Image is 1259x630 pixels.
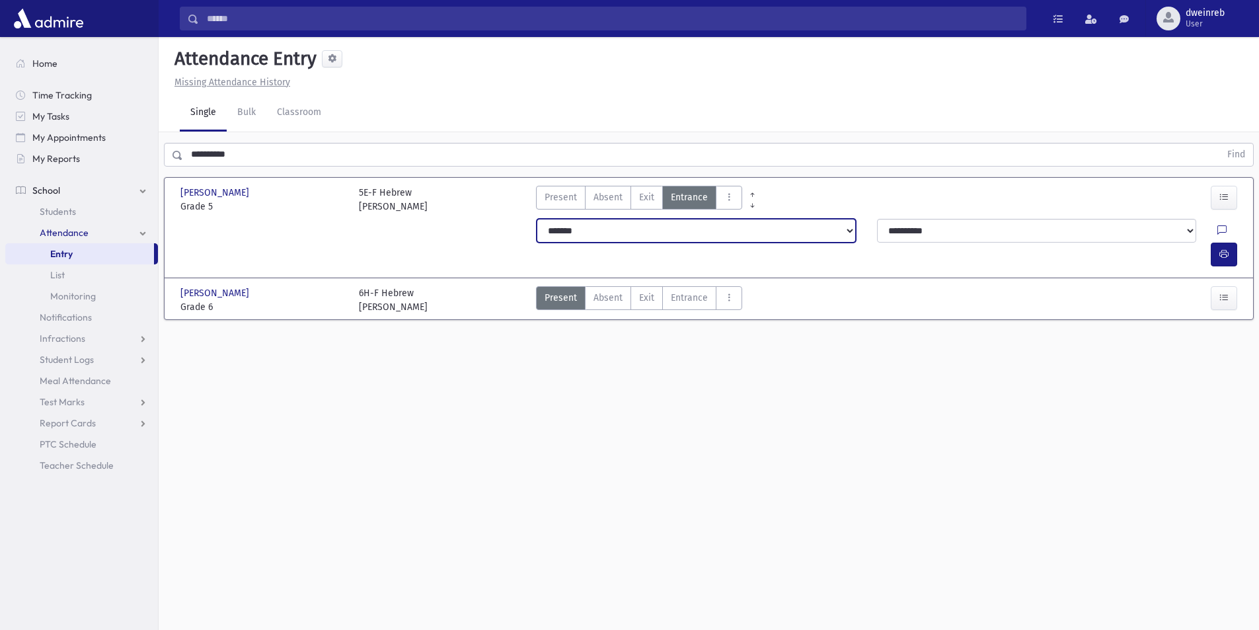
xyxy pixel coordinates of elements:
a: My Tasks [5,106,158,127]
span: Exit [639,291,654,305]
span: Present [545,291,577,305]
a: Test Marks [5,391,158,413]
a: Missing Attendance History [169,77,290,88]
h5: Attendance Entry [169,48,317,70]
span: [PERSON_NAME] [180,186,252,200]
span: Time Tracking [32,89,92,101]
a: Entry [5,243,154,264]
span: Absent [593,291,623,305]
a: Home [5,53,158,74]
a: Classroom [266,95,332,132]
span: My Reports [32,153,80,165]
span: Entrance [671,190,708,204]
span: Entry [50,248,73,260]
a: Meal Attendance [5,370,158,391]
a: Report Cards [5,413,158,434]
span: Report Cards [40,417,96,429]
span: Present [545,190,577,204]
span: Monitoring [50,290,96,302]
span: Meal Attendance [40,375,111,387]
span: Student Logs [40,354,94,366]
a: School [5,180,158,201]
a: My Reports [5,148,158,169]
a: Attendance [5,222,158,243]
a: Monitoring [5,286,158,307]
a: Single [180,95,227,132]
img: AdmirePro [11,5,87,32]
div: 6H-F Hebrew [PERSON_NAME] [359,286,428,314]
span: My Tasks [32,110,69,122]
div: AttTypes [536,286,742,314]
span: School [32,184,60,196]
span: PTC Schedule [40,438,96,450]
span: Test Marks [40,396,85,408]
span: Infractions [40,333,85,344]
a: Students [5,201,158,222]
a: List [5,264,158,286]
span: Attendance [40,227,89,239]
span: My Appointments [32,132,106,143]
a: Infractions [5,328,158,349]
span: User [1186,19,1225,29]
span: Notifications [40,311,92,323]
span: Grade 6 [180,300,346,314]
span: Home [32,58,57,69]
span: Absent [593,190,623,204]
a: Bulk [227,95,266,132]
a: Teacher Schedule [5,455,158,476]
a: My Appointments [5,127,158,148]
a: Student Logs [5,349,158,370]
a: Notifications [5,307,158,328]
input: Search [199,7,1026,30]
span: Entrance [671,291,708,305]
div: AttTypes [536,186,742,214]
span: [PERSON_NAME] [180,286,252,300]
a: Time Tracking [5,85,158,106]
span: Students [40,206,76,217]
u: Missing Attendance History [174,77,290,88]
div: 5E-F Hebrew [PERSON_NAME] [359,186,428,214]
span: Grade 5 [180,200,346,214]
span: Exit [639,190,654,204]
a: PTC Schedule [5,434,158,455]
span: List [50,269,65,281]
span: Teacher Schedule [40,459,114,471]
span: dweinreb [1186,8,1225,19]
button: Find [1219,143,1253,166]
